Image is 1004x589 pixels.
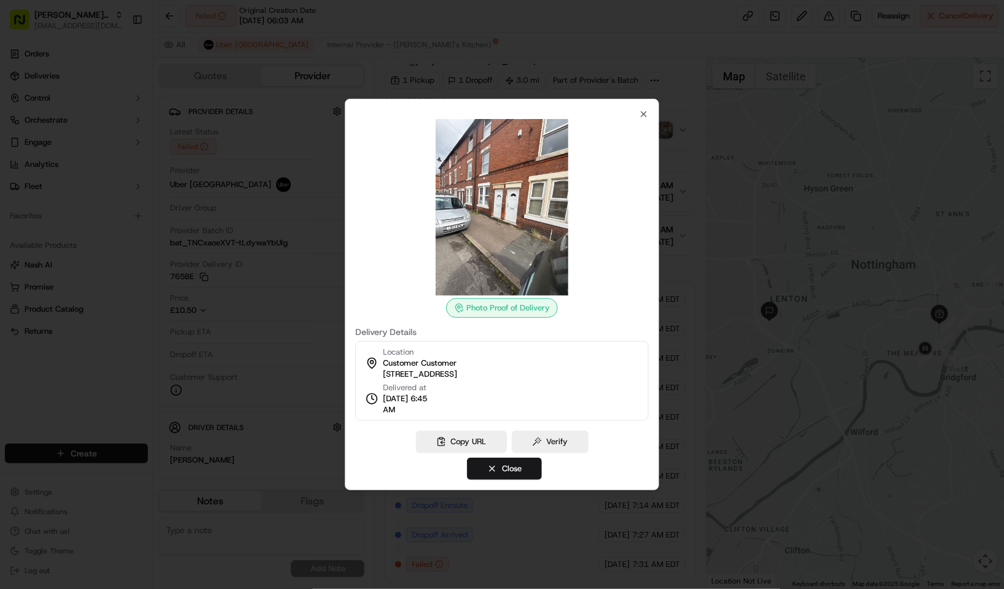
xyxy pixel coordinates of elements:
[383,393,439,415] span: [DATE] 6:45 AM
[383,369,457,380] span: [STREET_ADDRESS]
[355,328,649,336] label: Delivery Details
[383,382,439,393] span: Delivered at
[512,431,589,453] button: Verify
[446,298,558,318] div: Photo Proof of Delivery
[383,358,457,369] span: Customer Customer
[383,347,414,358] span: Location
[416,431,507,453] button: Copy URL
[414,119,590,296] img: photo_proof_of_delivery image
[467,458,542,480] button: Close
